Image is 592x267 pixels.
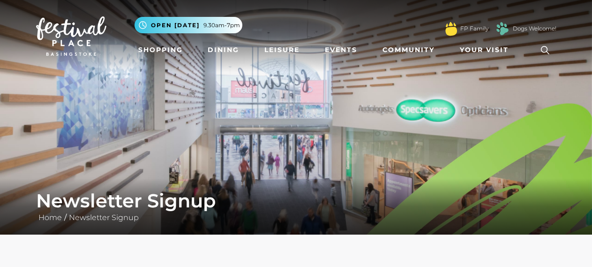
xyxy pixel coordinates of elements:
[513,24,556,33] a: Dogs Welcome!
[321,41,361,59] a: Events
[36,213,64,222] a: Home
[456,41,517,59] a: Your Visit
[151,21,200,30] span: Open [DATE]
[460,45,509,55] span: Your Visit
[135,41,187,59] a: Shopping
[379,41,438,59] a: Community
[67,213,141,222] a: Newsletter Signup
[204,41,243,59] a: Dining
[36,16,106,56] img: Festival Place Logo
[203,21,240,30] span: 9.30am-7pm
[135,17,242,33] button: Open [DATE] 9.30am-7pm
[261,41,303,59] a: Leisure
[460,24,488,33] a: FP Family
[29,190,563,223] div: /
[36,190,556,212] h1: Newsletter Signup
